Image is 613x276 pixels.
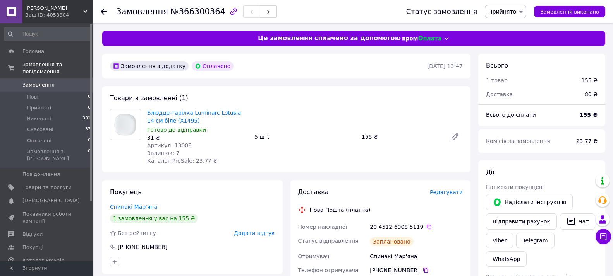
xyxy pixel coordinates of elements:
[27,94,38,101] span: Нові
[27,148,88,162] span: Замовлення з [PERSON_NAME]
[234,230,275,236] span: Додати відгук
[370,266,463,274] div: [PHONE_NUMBER]
[110,94,188,102] span: Товари в замовленні (1)
[298,224,347,230] span: Номер накладної
[27,104,51,111] span: Прийняті
[88,94,91,101] span: 0
[88,148,91,162] span: 0
[298,238,359,244] span: Статус відправлення
[486,213,557,230] button: Відправити рахунок
[516,233,554,248] a: Telegram
[147,158,217,164] span: Каталог ProSale: 23.77 ₴
[22,82,55,89] span: Замовлення
[596,229,611,244] button: Чат з покупцем
[486,184,544,190] span: Написати покупцеві
[486,91,513,97] span: Доставка
[486,62,508,69] span: Всього
[22,257,64,264] span: Каталог ProSale
[82,115,91,122] span: 331
[406,8,477,15] div: Статус замовлення
[25,12,93,19] div: Ваш ID: 4058804
[27,137,52,144] span: Оплачені
[370,237,414,246] div: Заплановано
[110,112,141,137] img: Блюдце-тарілка Luminarc Lotusia 14 см біле (X1495)
[110,204,157,210] a: Спинакі Мар'яна
[22,197,80,204] span: [DEMOGRAPHIC_DATA]
[147,127,206,133] span: Готово до відправки
[580,112,598,118] b: 155 ₴
[486,138,550,144] span: Комісія за замовлення
[486,194,573,210] button: Надіслати інструкцію
[560,213,595,230] button: Чат
[581,77,598,84] div: 155 ₴
[22,211,72,225] span: Показники роботи компанії
[298,267,359,273] span: Телефон отримувача
[110,188,142,196] span: Покупець
[116,7,168,16] span: Замовлення
[576,138,598,144] span: 23.77 ₴
[147,150,180,156] span: Залишок: 7
[486,169,494,176] span: Дії
[308,206,373,214] div: Нова Пошта (платна)
[88,104,91,111] span: 6
[370,223,463,231] div: 20 4512 6908 5119
[22,171,60,178] span: Повідомлення
[27,126,53,133] span: Скасовані
[110,214,198,223] div: 1 замовлення у вас на 155 ₴
[117,243,168,251] div: [PHONE_NUMBER]
[4,27,91,41] input: Пошук
[22,231,43,238] span: Відгуки
[258,34,401,43] span: Це замовлення сплачено за допомогою
[488,9,516,15] span: Прийнято
[101,8,107,15] div: Повернутися назад
[88,137,91,144] span: 0
[170,7,225,16] span: №366300364
[85,126,91,133] span: 37
[486,251,527,267] a: WhatsApp
[359,131,444,142] div: 155 ₴
[430,189,463,195] span: Редагувати
[22,48,44,55] span: Головна
[22,184,72,191] span: Товари та послуги
[368,249,464,263] div: Спинакі Мар'яна
[147,110,241,124] a: Блюдце-тарілка Luminarc Lotusia 14 см біле (X1495)
[486,233,513,248] a: Viber
[427,63,463,69] time: [DATE] 13:47
[486,77,508,83] span: 1 товар
[192,61,234,71] div: Оплачено
[118,230,156,236] span: Без рейтингу
[22,244,43,251] span: Покупці
[25,5,83,12] span: Кухонний Девайс
[540,9,599,15] span: Замовлення виконано
[534,6,605,17] button: Замовлення виконано
[298,188,329,196] span: Доставка
[110,61,189,71] div: Замовлення з додатку
[147,134,248,141] div: 31 ₴
[486,112,536,118] span: Всього до сплати
[580,86,602,103] div: 80 ₴
[147,142,192,148] span: Артикул: 13008
[298,253,330,259] span: Отримувач
[22,61,93,75] span: Замовлення та повідомлення
[251,131,359,142] div: 5 шт.
[447,129,463,145] a: Редагувати
[27,115,51,122] span: Виконані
